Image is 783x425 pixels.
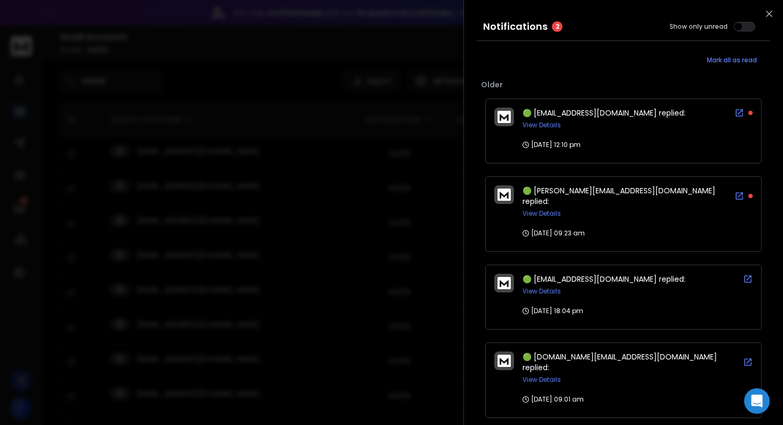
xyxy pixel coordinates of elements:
span: 🟢 [EMAIL_ADDRESS][DOMAIN_NAME] replied: [523,108,686,118]
img: logo [497,111,511,123]
p: Older [481,79,766,90]
button: View Details [523,121,561,129]
span: Mark all as read [707,56,757,64]
button: View Details [523,375,561,384]
p: [DATE] 18:04 pm [523,307,583,315]
button: Mark all as read [694,50,770,71]
p: [DATE] 09:23 am [523,229,585,238]
h3: Notifications [483,19,548,34]
button: View Details [523,287,561,296]
label: Show only unread [670,22,728,31]
div: Open Intercom Messenger [744,388,770,414]
img: logo [497,355,511,367]
span: 2 [552,21,562,32]
span: 🟢 [EMAIL_ADDRESS][DOMAIN_NAME] replied: [523,274,686,284]
p: [DATE] 12:10 pm [523,141,581,149]
img: logo [497,189,511,201]
span: 🟢 [PERSON_NAME][EMAIL_ADDRESS][DOMAIN_NAME] replied: [523,185,715,207]
img: logo [497,277,511,289]
button: View Details [523,209,561,218]
p: [DATE] 09:01 am [523,395,584,404]
span: 🟢 [DOMAIN_NAME][EMAIL_ADDRESS][DOMAIN_NAME] replied: [523,352,717,373]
